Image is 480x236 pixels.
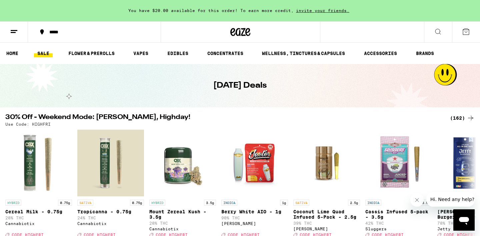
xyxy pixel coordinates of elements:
[365,200,381,206] p: INDICA
[5,200,21,206] p: HYBRID
[293,209,360,220] p: Coconut Lime Quad Infused 5-Pack - 2.5g
[34,49,53,57] a: SALE
[77,216,144,220] p: 24% THC
[3,49,22,57] a: HOME
[77,209,144,214] p: Tropicanna - 0.75g
[365,227,432,231] div: Sluggers
[280,200,288,206] p: 1g
[293,200,309,206] p: SATIVA
[77,221,144,226] div: Cannabiotix
[293,130,360,196] img: Jeeter - Coconut Lime Quad Infused 5-Pack - 2.5g
[5,221,72,226] div: Cannabiotix
[149,200,165,206] p: HYBRID
[221,209,288,214] p: Berry White AIO - 1g
[77,200,93,206] p: SATIVA
[5,130,72,196] img: Cannabiotix - Cereal Milk - 0.75g
[259,49,348,57] a: WELLNESS, TINCTURES & CAPSULES
[130,200,144,206] p: 0.75g
[128,8,294,13] span: You have $20.00 available for this order! To earn more credit,
[453,209,475,231] iframe: Button to launch messaging window
[5,122,51,126] p: Use Code: HIGHFRI
[204,200,216,206] p: 3.5g
[221,130,288,196] img: Jeeter - Berry White AIO - 1g
[221,200,237,206] p: INDICA
[149,227,216,231] div: Cannabiotix
[365,130,432,196] img: Sluggers - Cassis Infused 5-pack - 3.5g
[5,114,442,122] h2: 30% Off - Weekend Mode: [PERSON_NAME], Highday!
[365,221,432,225] p: 42% THC
[5,209,72,214] p: Cereal Milk - 0.75g
[348,200,360,206] p: 2.5g
[293,227,360,231] div: [PERSON_NAME]
[293,221,360,225] p: 39% THC
[130,49,152,57] a: VAPES
[149,130,216,196] img: Cannabiotix - Mount Zereal Kush - 3.5g
[221,221,288,226] div: [PERSON_NAME]
[58,200,72,206] p: 0.75g
[213,80,267,91] h1: [DATE] Deals
[149,209,216,220] p: Mount Zereal Kush - 3.5g
[294,8,352,13] span: invite your friends.
[5,216,72,220] p: 28% THC
[77,130,144,196] img: Cannabiotix - Tropicanna - 0.75g
[164,49,192,57] a: EDIBLES
[365,209,432,220] p: Cassis Infused 5-pack - 3.5g
[413,49,437,57] a: BRANDS
[426,192,475,207] iframe: Message from company
[204,49,247,57] a: CONCENTRATES
[221,216,288,220] p: 90% THC
[410,193,424,207] iframe: Close message
[361,49,400,57] a: ACCESSORIES
[450,114,475,122] a: (162)
[149,221,216,225] p: 28% THC
[65,49,118,57] a: FLOWER & PREROLLS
